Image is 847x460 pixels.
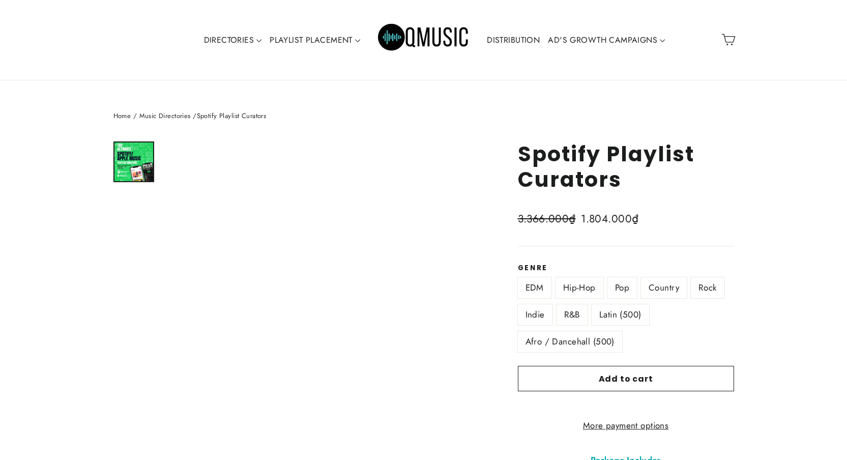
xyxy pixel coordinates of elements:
[114,142,153,181] img: spotify playlist curators
[518,331,622,352] label: Afro / Dancehall (500)
[200,28,266,52] a: DIRECTORIES
[133,111,137,121] span: /
[168,10,680,70] div: Primary
[599,373,653,385] span: Add to cart
[518,264,734,272] label: Genre
[557,304,588,325] label: R&B
[556,277,603,298] label: Hip-Hop
[139,111,191,121] a: Music Directories
[518,366,734,391] button: Add to cart
[518,419,734,433] a: More payment options
[266,28,364,52] a: PLAYLIST PLACEMENT
[518,141,734,191] h1: Spotify Playlist Curators
[378,17,470,63] img: Q Music Promotions
[607,277,637,298] label: Pop
[483,28,544,52] a: DISTRIBUTION
[193,111,196,121] span: /
[113,111,734,122] nav: breadcrumbs
[641,277,687,298] label: Country
[544,28,669,52] a: AD'S GROWTH CAMPAIGNS
[691,277,724,298] label: Rock
[113,111,131,121] a: Home
[592,304,649,325] label: Latin (500)
[581,211,638,226] span: 1.804.000₫
[518,211,578,228] span: 3.366.000₫
[518,277,551,298] label: EDM
[518,304,552,325] label: Indie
